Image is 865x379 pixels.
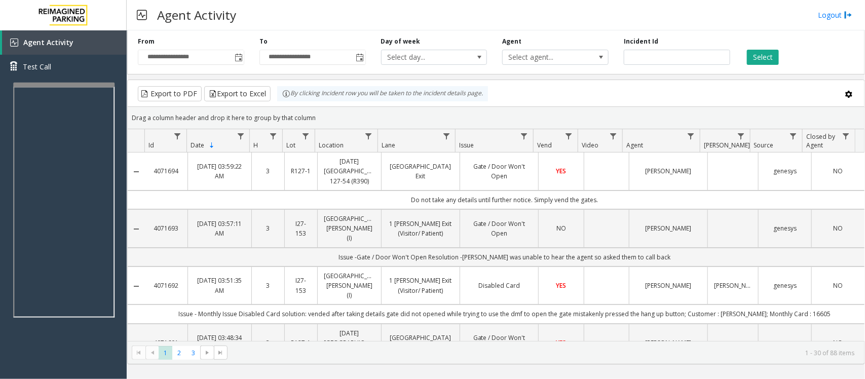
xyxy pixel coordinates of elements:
td: Do not take any details until further notice. Simply vend the gates. [145,191,864,209]
span: Vend [537,141,552,149]
span: Test Call [23,61,51,72]
a: 4071694 [151,166,181,176]
a: [DATE] 03:51:35 AM [194,276,245,295]
span: Location [319,141,344,149]
span: Go to the next page [203,349,211,357]
span: Page 1 [159,346,172,360]
a: H Filter Menu [266,129,280,143]
span: Id [148,141,154,149]
a: genesys [765,338,805,348]
a: [DATE] 03:48:34 AM [194,333,245,352]
a: 1 [PERSON_NAME] Exit (Visitor/ Patient) [388,219,454,238]
a: 3 [258,223,278,233]
a: Parker Filter Menu [734,129,748,143]
img: 'icon' [10,39,18,47]
a: [DATE] 03:57:11 AM [194,219,245,238]
a: NO [818,166,858,176]
td: Issue -Gate / Door Won't Open Resolution -[PERSON_NAME] was unable to hear the agent so asked the... [145,248,864,267]
span: NO [833,338,843,347]
span: Video [582,141,598,149]
span: NO [833,224,843,233]
a: Collapse Details [128,339,145,348]
a: Issue Filter Menu [517,129,531,143]
a: 3 [258,338,278,348]
span: Select day... [382,50,466,64]
span: H [254,141,258,149]
label: Day of week [381,37,421,46]
span: Page 3 [186,346,200,360]
a: R127-1 [291,166,311,176]
span: Page 2 [172,346,186,360]
span: Source [754,141,774,149]
a: genesys [765,223,805,233]
a: YES [545,281,577,290]
button: Export to PDF [138,86,202,101]
span: Issue [460,141,474,149]
a: Id Filter Menu [171,129,184,143]
a: Location Filter Menu [362,129,375,143]
a: NO [818,281,858,290]
a: Date Filter Menu [234,129,247,143]
span: Go to the next page [200,346,214,360]
a: [GEOGRAPHIC_DATA][PERSON_NAME] (I) [324,214,375,243]
a: Collapse Details [128,168,145,176]
a: Gate / Door Won't Open [466,219,532,238]
a: [PERSON_NAME] [635,223,701,233]
a: [PERSON_NAME] [635,338,701,348]
span: NO [833,167,843,175]
a: 1 [PERSON_NAME] Exit (Visitor/ Patient) [388,276,454,295]
a: Lane Filter Menu [439,129,453,143]
a: [PERSON_NAME] [714,281,752,290]
a: genesys [765,166,805,176]
div: Drag a column header and drop it here to group by that column [128,109,864,127]
a: I27-153 [291,276,311,295]
span: YES [556,167,567,175]
div: By clicking Incident row you will be taken to the incident details page. [277,86,488,101]
a: Closed by Agent Filter Menu [839,129,853,143]
span: Go to the last page [216,349,224,357]
label: From [138,37,155,46]
a: Source Filter Menu [786,129,800,143]
a: 4071693 [151,223,181,233]
a: Video Filter Menu [607,129,620,143]
span: Select agent... [503,50,587,64]
a: Gate / Door Won't Open [466,162,532,181]
a: YES [545,338,577,348]
a: 3 [258,166,278,176]
img: pageIcon [137,3,147,27]
a: [PERSON_NAME] [635,281,701,290]
a: Agent Activity [2,30,127,55]
div: Data table [128,129,864,341]
span: Date [191,141,204,149]
span: Toggle popup [233,50,244,64]
a: NO [818,338,858,348]
a: NO [545,223,577,233]
a: [GEOGRAPHIC_DATA] Exit [388,333,454,352]
a: Agent Filter Menu [684,129,698,143]
label: Agent [502,37,521,46]
td: Issue - Monthly Issue Disabled Card solution: vended after taking details gate did not opened whi... [145,305,864,323]
a: [DATE] 03:59:22 AM [194,162,245,181]
span: Toggle popup [354,50,365,64]
span: NO [833,281,843,290]
a: [DATE] [GEOGRAPHIC_DATA] 127-54 (R390) [324,157,375,186]
button: Select [747,50,779,65]
h3: Agent Activity [152,3,241,27]
span: YES [556,338,567,347]
a: Gate / Door Won't Open [466,333,532,352]
span: NO [556,224,566,233]
a: [PERSON_NAME] [635,166,701,176]
span: Closed by Agent [806,132,835,149]
span: Sortable [208,141,216,149]
span: YES [556,281,567,290]
span: Go to the last page [214,346,228,360]
a: [GEOGRAPHIC_DATA][PERSON_NAME] (I) [324,271,375,300]
a: genesys [765,281,805,290]
span: Lane [382,141,395,149]
span: Agent [626,141,643,149]
a: [GEOGRAPHIC_DATA] Exit [388,162,454,181]
a: Vend Filter Menu [562,129,576,143]
a: R127-1 [291,338,311,348]
a: 4071692 [151,281,181,290]
a: Logout [818,10,852,20]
